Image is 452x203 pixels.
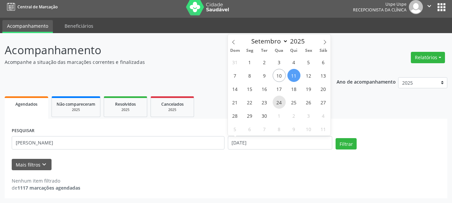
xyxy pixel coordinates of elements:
[57,101,95,107] span: Não compareceram
[258,69,271,82] span: Setembro 9, 2025
[258,96,271,109] span: Setembro 23, 2025
[243,56,256,69] span: Setembro 1, 2025
[17,4,58,10] span: Central de Marcação
[2,20,53,33] a: Acompanhamento
[302,82,315,95] span: Setembro 19, 2025
[17,185,80,191] strong: 1117 marcações agendadas
[426,2,433,10] i: 
[258,82,271,95] span: Setembro 16, 2025
[287,96,300,109] span: Setembro 25, 2025
[229,56,242,69] span: Agosto 31, 2025
[317,109,330,122] span: Outubro 4, 2025
[273,122,286,135] span: Outubro 8, 2025
[411,52,445,63] button: Relatórios
[5,42,314,59] p: Acompanhamento
[109,107,142,112] div: 2025
[317,96,330,109] span: Setembro 27, 2025
[258,56,271,69] span: Setembro 2, 2025
[5,59,314,66] p: Acompanhe a situação das marcações correntes e finalizadas
[272,48,286,53] span: Qua
[12,177,80,184] div: Nenhum item filtrado
[336,138,357,149] button: Filtrar
[12,136,224,149] input: Nome, código do beneficiário ou CPF
[273,96,286,109] span: Setembro 24, 2025
[273,82,286,95] span: Setembro 17, 2025
[353,7,406,13] span: Recepcionista da clínica
[301,48,316,53] span: Sex
[60,20,98,32] a: Beneficiários
[287,82,300,95] span: Setembro 18, 2025
[229,109,242,122] span: Setembro 28, 2025
[156,107,189,112] div: 2025
[287,109,300,122] span: Outubro 2, 2025
[40,161,48,168] i: keyboard_arrow_down
[243,122,256,135] span: Outubro 6, 2025
[317,82,330,95] span: Setembro 20, 2025
[243,82,256,95] span: Setembro 15, 2025
[302,96,315,109] span: Setembro 26, 2025
[243,69,256,82] span: Setembro 8, 2025
[273,69,286,82] span: Setembro 10, 2025
[115,101,136,107] span: Resolvidos
[228,136,333,149] input: Selecione um intervalo
[288,37,310,45] input: Year
[286,48,301,53] span: Qui
[161,101,184,107] span: Cancelados
[317,56,330,69] span: Setembro 6, 2025
[229,122,242,135] span: Outubro 5, 2025
[287,56,300,69] span: Setembro 4, 2025
[229,69,242,82] span: Setembro 7, 2025
[12,159,52,171] button: Mais filtroskeyboard_arrow_down
[353,1,406,7] div: Uspe Uspe
[258,109,271,122] span: Setembro 30, 2025
[243,109,256,122] span: Setembro 29, 2025
[243,96,256,109] span: Setembro 22, 2025
[15,101,37,107] span: Agendados
[228,48,243,53] span: Dom
[302,56,315,69] span: Setembro 5, 2025
[5,1,58,12] a: Central de Marcação
[257,48,272,53] span: Ter
[258,122,271,135] span: Outubro 7, 2025
[242,48,257,53] span: Seg
[302,69,315,82] span: Setembro 12, 2025
[12,184,80,191] div: de
[287,69,300,82] span: Setembro 11, 2025
[316,48,331,53] span: Sáb
[302,122,315,135] span: Outubro 10, 2025
[57,107,95,112] div: 2025
[436,1,447,13] button: apps
[302,109,315,122] span: Outubro 3, 2025
[229,96,242,109] span: Setembro 21, 2025
[273,109,286,122] span: Outubro 1, 2025
[248,36,288,46] select: Month
[229,82,242,95] span: Setembro 14, 2025
[273,56,286,69] span: Setembro 3, 2025
[337,77,396,86] p: Ano de acompanhamento
[317,69,330,82] span: Setembro 13, 2025
[317,122,330,135] span: Outubro 11, 2025
[287,122,300,135] span: Outubro 9, 2025
[12,126,34,136] label: PESQUISAR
